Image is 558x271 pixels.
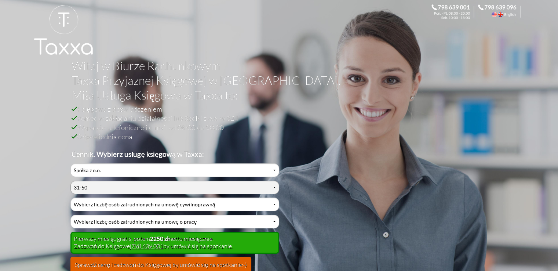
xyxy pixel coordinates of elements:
[478,4,525,19] div: Call the Accountant. 798 639 096
[72,104,480,159] h2: Księgowa z doświadczeniem Pomoc w zakładaniu działalności lub Spółki z o.o. w S24 Wsparcie telefo...
[70,232,279,254] div: Pierwszy miesiąc gratis, potem netto miesięcznie. Zadzwoń do Księgowej by umówić się na spotkanie.
[72,150,204,158] b: Cennik. Wybierz usługę księgową w Taxxa:
[431,4,478,19] div: Zadzwoń do Księgowej. 798 639 001
[150,235,168,242] b: 2250 zł
[72,58,480,104] h1: Witaj w Biurze Rachunkowym Taxxa Przyjaznej Księgowej w [GEOGRAPHIC_DATA]. Miła Usługa Księgowa w...
[131,242,163,250] a: 798 639 001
